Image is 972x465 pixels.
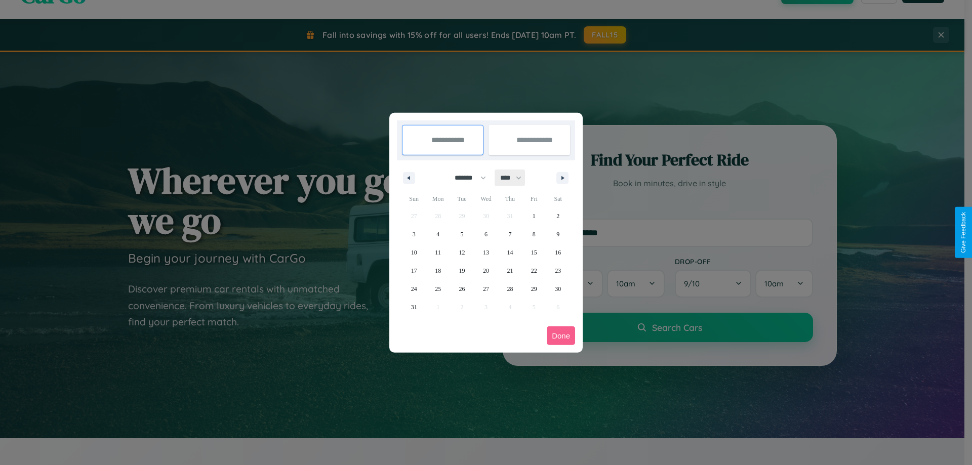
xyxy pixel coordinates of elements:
button: 13 [474,243,498,262]
button: 11 [426,243,450,262]
span: 8 [533,225,536,243]
span: 22 [531,262,537,280]
span: 17 [411,262,417,280]
span: 27 [483,280,489,298]
span: Mon [426,191,450,207]
button: 12 [450,243,474,262]
button: 6 [474,225,498,243]
span: 12 [459,243,465,262]
span: 13 [483,243,489,262]
button: 30 [546,280,570,298]
button: 26 [450,280,474,298]
span: 25 [435,280,441,298]
button: 17 [402,262,426,280]
button: 10 [402,243,426,262]
button: 7 [498,225,522,243]
span: 7 [508,225,511,243]
span: Tue [450,191,474,207]
span: Thu [498,191,522,207]
span: Wed [474,191,498,207]
button: 4 [426,225,450,243]
span: 20 [483,262,489,280]
span: 18 [435,262,441,280]
button: 9 [546,225,570,243]
button: 19 [450,262,474,280]
button: 5 [450,225,474,243]
button: 22 [522,262,546,280]
span: 9 [556,225,559,243]
span: 29 [531,280,537,298]
button: 28 [498,280,522,298]
span: 19 [459,262,465,280]
span: Fri [522,191,546,207]
span: Sun [402,191,426,207]
span: 31 [411,298,417,316]
button: 20 [474,262,498,280]
div: Give Feedback [960,212,967,253]
button: 3 [402,225,426,243]
button: 18 [426,262,450,280]
button: 2 [546,207,570,225]
span: 21 [507,262,513,280]
span: 14 [507,243,513,262]
span: 1 [533,207,536,225]
button: 1 [522,207,546,225]
span: 30 [555,280,561,298]
span: 4 [436,225,439,243]
button: 14 [498,243,522,262]
button: Done [547,326,575,345]
span: Sat [546,191,570,207]
button: 31 [402,298,426,316]
span: 11 [435,243,441,262]
button: 27 [474,280,498,298]
span: 2 [556,207,559,225]
span: 3 [413,225,416,243]
span: 23 [555,262,561,280]
button: 23 [546,262,570,280]
span: 10 [411,243,417,262]
span: 24 [411,280,417,298]
span: 16 [555,243,561,262]
button: 29 [522,280,546,298]
span: 5 [461,225,464,243]
button: 21 [498,262,522,280]
button: 15 [522,243,546,262]
span: 6 [484,225,488,243]
span: 26 [459,280,465,298]
button: 8 [522,225,546,243]
button: 16 [546,243,570,262]
span: 28 [507,280,513,298]
button: 25 [426,280,450,298]
button: 24 [402,280,426,298]
span: 15 [531,243,537,262]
